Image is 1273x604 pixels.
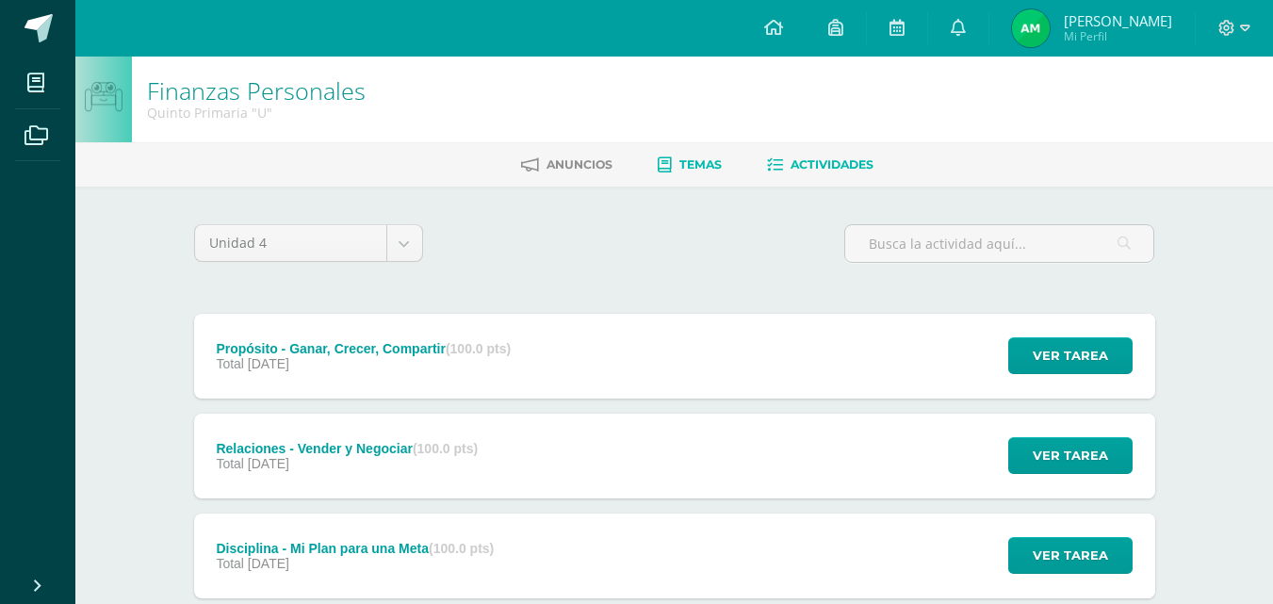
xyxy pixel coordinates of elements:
[767,150,873,180] a: Actividades
[658,150,722,180] a: Temas
[209,225,372,261] span: Unidad 4
[1064,28,1172,44] span: Mi Perfil
[195,225,422,261] a: Unidad 4
[1064,11,1172,30] span: [PERSON_NAME]
[521,150,612,180] a: Anuncios
[216,356,244,371] span: Total
[791,157,873,171] span: Actividades
[1008,437,1133,474] button: Ver tarea
[216,341,511,356] div: Propósito - Ganar, Crecer, Compartir
[679,157,722,171] span: Temas
[1012,9,1050,47] img: 0e70a3320523aed65fa3b55b0ab22133.png
[216,556,244,571] span: Total
[1008,337,1133,374] button: Ver tarea
[845,225,1153,262] input: Busca la actividad aquí...
[147,74,366,106] a: Finanzas Personales
[147,104,366,122] div: Quinto Primaria 'U'
[248,556,289,571] span: [DATE]
[216,541,494,556] div: Disciplina - Mi Plan para una Meta
[1033,438,1108,473] span: Ver tarea
[216,441,478,456] div: Relaciones - Vender y Negociar
[248,456,289,471] span: [DATE]
[413,441,478,456] strong: (100.0 pts)
[1033,538,1108,573] span: Ver tarea
[248,356,289,371] span: [DATE]
[1008,537,1133,574] button: Ver tarea
[429,541,494,556] strong: (100.0 pts)
[1033,338,1108,373] span: Ver tarea
[85,82,122,112] img: bot1.png
[446,341,511,356] strong: (100.0 pts)
[147,77,366,104] h1: Finanzas Personales
[547,157,612,171] span: Anuncios
[216,456,244,471] span: Total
